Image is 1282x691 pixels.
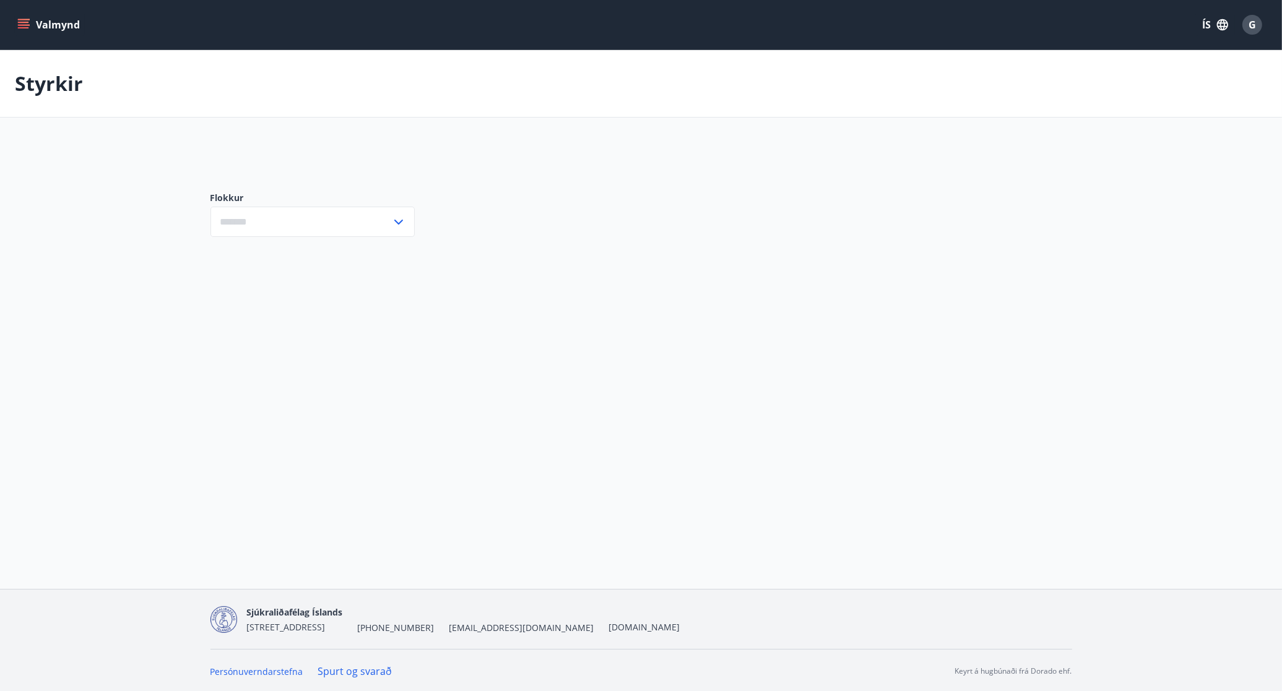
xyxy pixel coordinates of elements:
label: Flokkur [210,192,415,204]
button: menu [15,14,85,36]
img: d7T4au2pYIU9thVz4WmmUT9xvMNnFvdnscGDOPEg.png [210,606,237,633]
p: Keyrt á hugbúnaði frá Dorado ehf. [955,666,1072,677]
a: [DOMAIN_NAME] [609,621,680,633]
p: Styrkir [15,70,83,97]
span: G [1249,18,1256,32]
button: ÍS [1195,14,1235,36]
span: [EMAIL_ADDRESS][DOMAIN_NAME] [449,622,594,634]
span: Sjúkraliðafélag Íslands [247,606,343,618]
span: [PHONE_NUMBER] [358,622,435,634]
a: Persónuverndarstefna [210,666,303,677]
button: G [1237,10,1267,40]
span: [STREET_ADDRESS] [247,621,326,633]
a: Spurt og svarað [318,664,392,678]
